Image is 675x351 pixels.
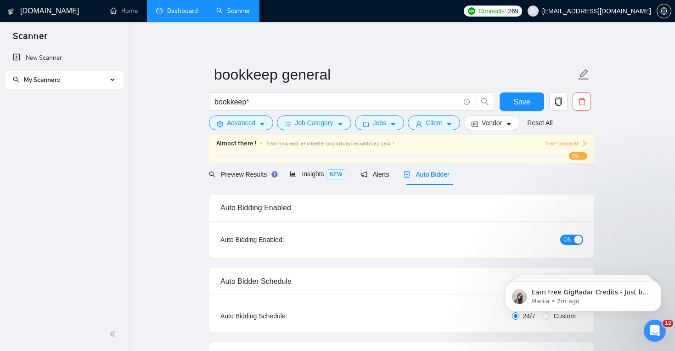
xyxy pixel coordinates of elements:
[326,169,346,179] span: NEW
[363,121,369,127] span: folder
[13,76,60,84] span: My Scanners
[582,141,587,146] span: right
[209,115,273,130] button: settingAdvancedcaret-down
[209,171,215,178] span: search
[476,92,494,111] button: search
[468,7,475,15] img: upwork-logo.png
[482,118,502,128] span: Vendor
[373,118,387,128] span: Jobs
[277,115,351,130] button: barsJob Categorycaret-down
[508,6,518,16] span: 269
[578,69,590,81] span: edit
[216,7,250,15] a: searchScanner
[408,115,460,130] button: userClientcaret-down
[446,121,452,127] span: caret-down
[416,121,422,127] span: user
[270,170,279,178] div: Tooltip anchor
[227,118,255,128] span: Advanced
[573,92,591,111] button: delete
[13,76,19,83] span: search
[217,121,223,127] span: setting
[478,6,506,16] span: Connects:
[569,152,587,160] span: 0%
[8,4,14,19] img: logo
[220,268,583,294] div: Auto Bidder Schedule
[109,329,118,339] span: double-left
[527,118,552,128] a: Reset All
[506,121,512,127] span: caret-down
[513,96,530,108] span: Save
[337,121,343,127] span: caret-down
[110,7,138,15] a: homeHome
[6,49,123,67] li: New Scanner
[220,195,583,221] div: Auto Bidding Enabled
[476,98,494,106] span: search
[657,7,671,15] a: setting
[355,115,405,130] button: folderJobscaret-down
[657,7,671,15] span: setting
[464,99,470,105] span: info-circle
[6,29,55,49] span: Scanner
[295,118,333,128] span: Job Category
[491,262,675,326] iframe: Intercom notifications message
[464,115,520,130] button: idcardVendorcaret-down
[663,320,673,327] span: 12
[216,138,257,149] span: Almost there !
[530,8,536,14] span: user
[24,76,60,84] span: My Scanners
[220,235,341,245] div: Auto Bidding Enabled:
[361,171,389,178] span: Alerts
[404,171,449,178] span: Auto Bidder
[549,92,568,111] button: copy
[285,121,291,127] span: bars
[545,139,587,148] button: Train Laziza AI
[214,63,576,86] input: Scanner name...
[259,121,265,127] span: caret-down
[472,121,478,127] span: idcard
[290,170,346,178] span: Insights
[209,171,275,178] span: Preview Results
[214,96,460,108] input: Search Freelance Jobs...
[426,118,442,128] span: Client
[563,235,572,245] span: ON
[13,49,115,67] a: New Scanner
[573,98,591,106] span: delete
[361,171,367,178] span: notification
[500,92,544,111] button: Save
[390,121,396,127] span: caret-down
[156,7,198,15] a: dashboardDashboard
[290,171,296,177] span: area-chart
[644,320,666,342] iframe: Intercom live chat
[220,311,341,321] div: Auto Bidding Schedule:
[657,4,671,18] button: setting
[404,171,410,178] span: robot
[266,140,394,147] span: Train now and land better opportunities with Laziza AI !
[550,98,567,106] span: copy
